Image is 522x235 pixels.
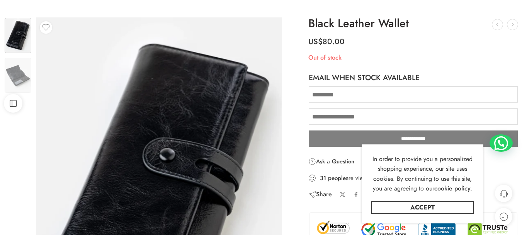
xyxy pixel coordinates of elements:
[308,190,332,199] div: Share
[308,17,518,30] h1: Black Leather Wallet
[308,174,518,182] div: are viewing this right now
[308,36,323,47] span: US$
[309,72,420,83] h4: Email when stock available
[308,36,345,47] bdi: 80.00
[353,192,359,197] a: Share on Facebook
[340,192,345,197] a: Share on X
[434,184,472,194] a: cookie policy.
[308,53,518,63] p: Out of stock
[371,201,474,214] a: Accept
[5,18,31,53] img: Artboard 8
[5,58,31,93] img: Artboard 8
[372,154,473,193] span: In order to provide you a personalized shopping experience, our site uses cookies. By continuing ...
[320,174,326,182] strong: 31
[328,174,346,182] strong: people
[308,157,354,166] a: Ask a Question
